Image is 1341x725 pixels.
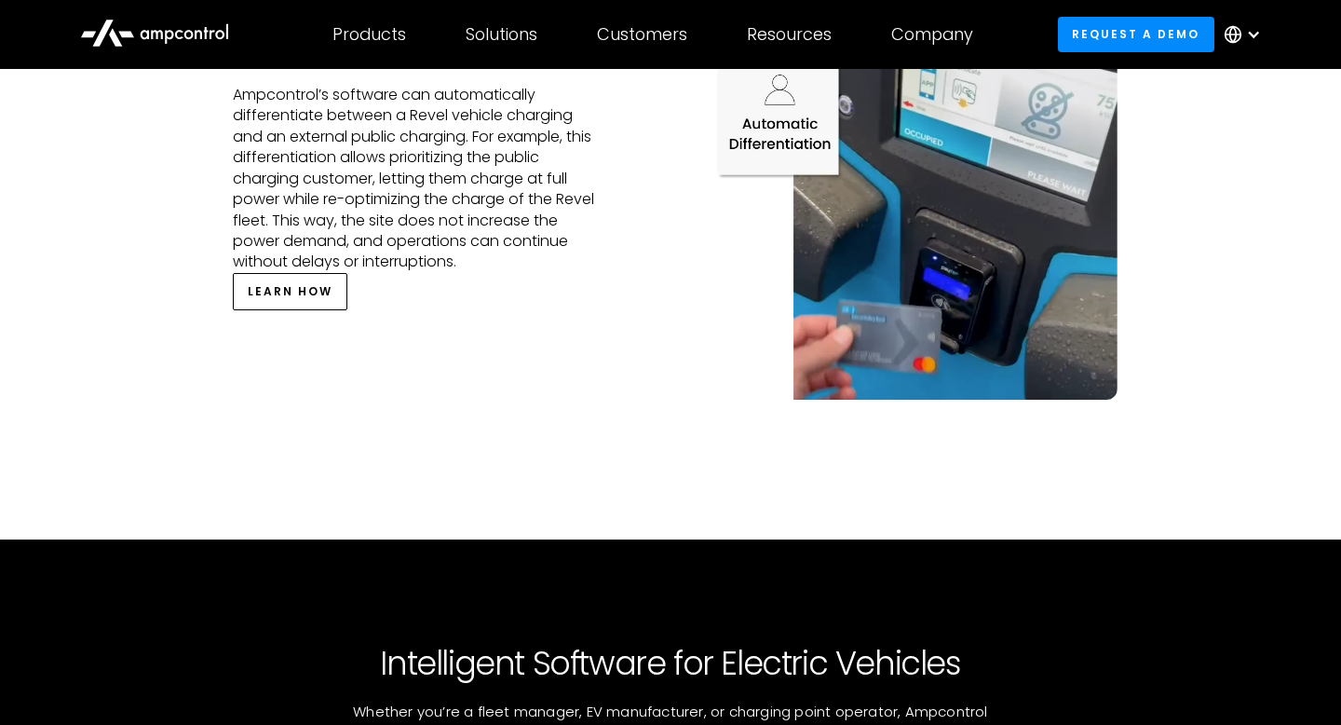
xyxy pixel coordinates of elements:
div: Products [332,24,406,45]
a: Request a demo [1058,17,1214,51]
div: Resources [747,24,832,45]
div: Solutions [466,24,537,45]
div: Customers [597,24,687,45]
p: Ampcontrol’s software can automatically differentiate between a Revel vehicle charging and an ext... [233,85,596,273]
a: LEARN HOW [233,273,347,310]
div: Company [891,24,973,45]
h2: Intelligent Software for Electric Vehicles [380,644,960,683]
